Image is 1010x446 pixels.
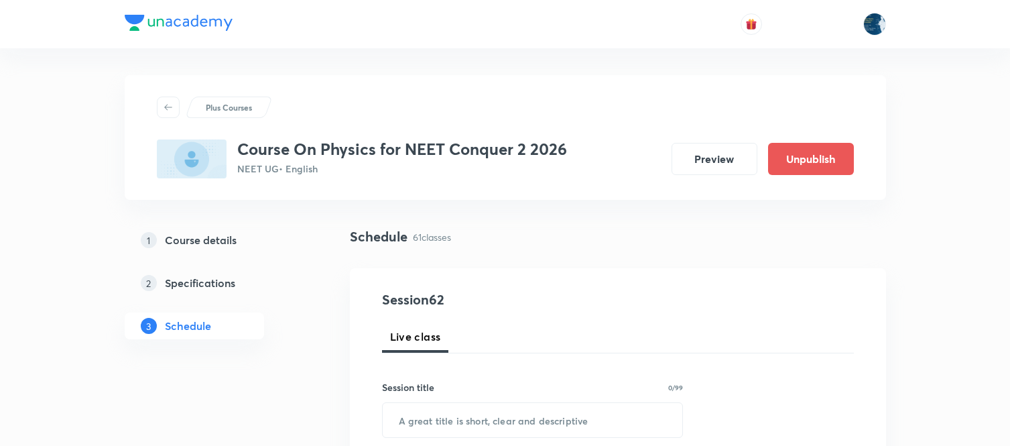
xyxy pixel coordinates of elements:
img: 3B526EC5-222F-455F-B4F0-1C6FE366FF49_plus.png [157,140,227,178]
h4: Session 62 [382,290,627,310]
h4: Schedule [350,227,407,247]
p: 2 [141,275,157,291]
h3: Course On Physics for NEET Conquer 2 2026 [237,140,567,159]
h5: Specifications [165,275,235,291]
p: 3 [141,318,157,334]
h5: Schedule [165,318,211,334]
button: avatar [741,13,762,35]
p: 1 [141,232,157,248]
a: Company Logo [125,15,233,34]
button: Preview [672,143,757,175]
button: Unpublish [768,143,854,175]
a: 1Course details [125,227,307,254]
p: 61 classes [413,230,451,244]
span: Live class [390,329,441,345]
img: avatar [745,18,757,30]
p: NEET UG • English [237,162,567,176]
img: Company Logo [125,15,233,31]
p: 0/99 [668,384,683,391]
a: 2Specifications [125,270,307,296]
img: Lokeshwar Chiluveru [863,13,886,36]
input: A great title is short, clear and descriptive [383,403,683,437]
h6: Session title [382,380,434,394]
h5: Course details [165,232,237,248]
p: Plus Courses [206,101,252,113]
